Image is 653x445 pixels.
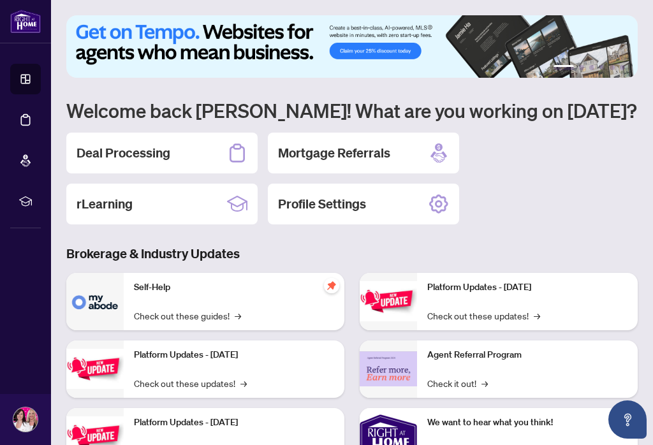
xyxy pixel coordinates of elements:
[427,416,627,430] p: We want to hear what you think!
[66,245,638,263] h3: Brokerage & Industry Updates
[66,98,638,122] h1: Welcome back [PERSON_NAME]! What are you working on [DATE]?
[235,309,241,323] span: →
[66,15,638,78] img: Slide 0
[360,281,417,321] img: Platform Updates - June 23, 2025
[608,400,647,439] button: Open asap
[620,65,625,70] button: 6
[427,376,488,390] a: Check it out!→
[427,309,540,323] a: Check out these updates!→
[134,348,334,362] p: Platform Updates - [DATE]
[360,351,417,386] img: Agent Referral Program
[534,309,540,323] span: →
[427,281,627,295] p: Platform Updates - [DATE]
[554,65,574,70] button: 1
[134,376,247,390] a: Check out these updates!→
[13,407,38,432] img: Profile Icon
[324,278,339,293] span: pushpin
[134,309,241,323] a: Check out these guides!→
[610,65,615,70] button: 5
[589,65,594,70] button: 3
[77,195,133,213] h2: rLearning
[66,349,124,389] img: Platform Updates - September 16, 2025
[481,376,488,390] span: →
[134,281,334,295] p: Self-Help
[240,376,247,390] span: →
[77,144,170,162] h2: Deal Processing
[10,10,41,33] img: logo
[134,416,334,430] p: Platform Updates - [DATE]
[599,65,605,70] button: 4
[278,195,366,213] h2: Profile Settings
[278,144,390,162] h2: Mortgage Referrals
[427,348,627,362] p: Agent Referral Program
[579,65,584,70] button: 2
[66,273,124,330] img: Self-Help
